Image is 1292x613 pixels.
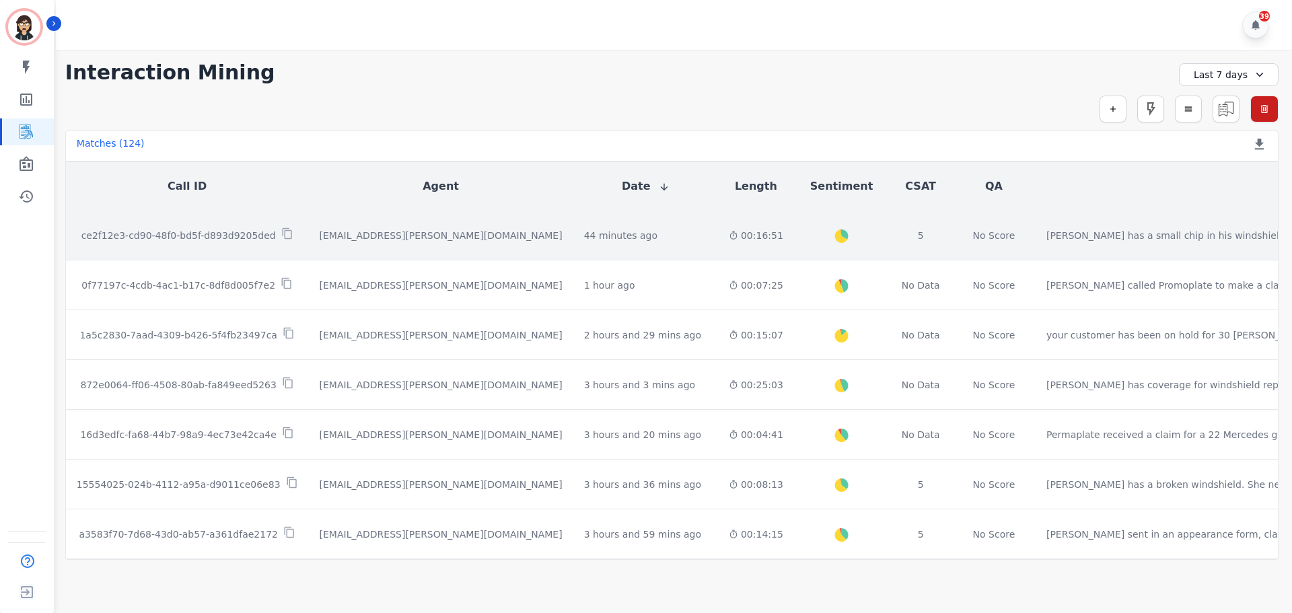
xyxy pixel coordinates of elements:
div: [EMAIL_ADDRESS][PERSON_NAME][DOMAIN_NAME] [320,229,563,242]
p: 0f77197c-4cdb-4ac1-b17c-8df8d005f7e2 [81,279,275,292]
p: 15554025-024b-4112-a95a-d9011ce06e83 [77,478,281,491]
button: Call ID [168,178,207,194]
div: No Score [973,528,1015,541]
button: Length [735,178,777,194]
div: No Score [973,478,1015,491]
div: 00:08:13 [729,478,783,491]
div: No Data [900,378,941,392]
div: Matches ( 124 ) [77,137,145,155]
div: Last 7 days [1179,63,1279,86]
p: 16d3edfc-fa68-44b7-98a9-4ec73e42ca4e [80,428,276,441]
button: CSAT [905,178,936,194]
p: a3583f70-7d68-43d0-ab57-a361dfae2172 [79,528,278,541]
div: [EMAIL_ADDRESS][PERSON_NAME][DOMAIN_NAME] [320,478,563,491]
div: [EMAIL_ADDRESS][PERSON_NAME][DOMAIN_NAME] [320,328,563,342]
div: 00:25:03 [729,378,783,392]
div: No Data [900,279,941,292]
div: 1 hour ago [584,279,635,292]
p: 872e0064-ff06-4508-80ab-fa849eed5263 [80,378,277,392]
button: Sentiment [810,178,873,194]
div: 2 hours and 29 mins ago [584,328,701,342]
div: 5 [900,229,941,242]
div: 5 [900,478,941,491]
p: ce2f12e3-cd90-48f0-bd5f-d893d9205ded [81,229,276,242]
div: No Score [973,328,1015,342]
div: 39 [1259,11,1270,22]
div: No Score [973,279,1015,292]
div: 00:15:07 [729,328,783,342]
div: No Data [900,428,941,441]
button: Agent [423,178,459,194]
p: 1a5c2830-7aad-4309-b426-5f4fb23497ca [79,328,277,342]
div: No Score [973,378,1015,392]
div: 00:16:51 [729,229,783,242]
div: 00:14:15 [729,528,783,541]
div: 44 minutes ago [584,229,657,242]
div: 3 hours and 3 mins ago [584,378,696,392]
div: 00:04:41 [729,428,783,441]
div: No Score [973,428,1015,441]
h1: Interaction Mining [65,61,275,85]
div: No Data [900,328,941,342]
div: 3 hours and 36 mins ago [584,478,701,491]
div: 3 hours and 59 mins ago [584,528,701,541]
div: No Score [973,229,1015,242]
div: 3 hours and 20 mins ago [584,428,701,441]
img: Bordered avatar [8,11,40,43]
button: QA [985,178,1003,194]
div: [EMAIL_ADDRESS][PERSON_NAME][DOMAIN_NAME] [320,528,563,541]
div: [EMAIL_ADDRESS][PERSON_NAME][DOMAIN_NAME] [320,428,563,441]
div: 5 [900,528,941,541]
div: [EMAIL_ADDRESS][PERSON_NAME][DOMAIN_NAME] [320,378,563,392]
div: [EMAIL_ADDRESS][PERSON_NAME][DOMAIN_NAME] [320,279,563,292]
div: 00:07:25 [729,279,783,292]
button: Date [622,178,670,194]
